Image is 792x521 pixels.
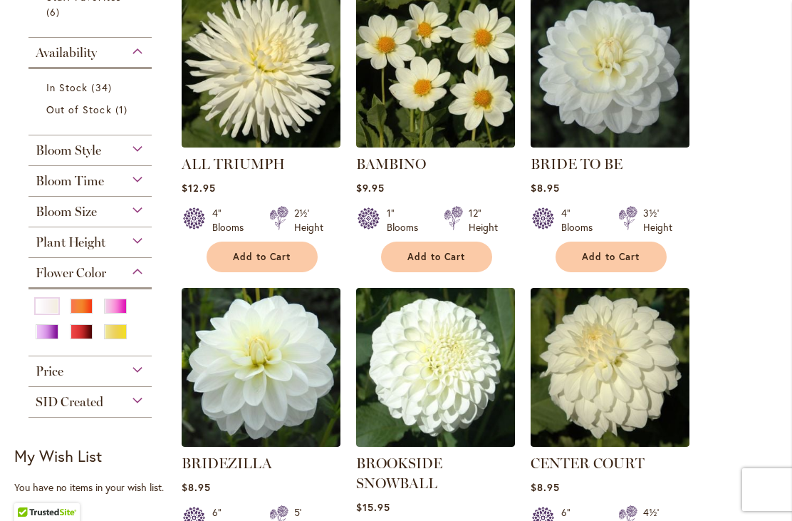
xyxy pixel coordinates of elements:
a: CENTER COURT [531,455,645,472]
a: BAMBINO [356,137,515,150]
a: BROOKSIDE SNOWBALL [356,436,515,450]
span: 6 [46,4,63,19]
a: In Stock 34 [46,80,137,95]
span: SID Created [36,394,103,410]
a: BROOKSIDE SNOWBALL [356,455,442,492]
a: BRIDE TO BE [531,155,622,172]
button: Add to Cart [381,242,492,272]
strong: My Wish List [14,445,102,466]
span: $8.95 [531,480,560,494]
span: Availability [36,45,97,61]
a: CENTER COURT [531,436,689,450]
span: In Stock [46,81,88,94]
iframe: Launch Accessibility Center [11,470,51,510]
button: Add to Cart [556,242,667,272]
span: Add to Cart [407,251,466,263]
span: Flower Color [36,265,106,281]
span: $12.95 [182,181,216,195]
a: BRIDE TO BE [531,137,689,150]
span: $8.95 [531,181,560,195]
span: $9.95 [356,181,385,195]
span: Add to Cart [582,251,640,263]
span: Add to Cart [233,251,291,263]
div: 4" Blooms [212,206,252,234]
div: 12" Height [469,206,498,234]
img: BROOKSIDE SNOWBALL [356,288,515,447]
a: ALL TRIUMPH [182,137,340,150]
a: ALL TRIUMPH [182,155,285,172]
span: Out of Stock [46,103,112,116]
span: $8.95 [182,480,211,494]
span: Bloom Size [36,204,97,220]
button: Add to Cart [207,242,318,272]
div: 3½' Height [643,206,672,234]
div: 1" Blooms [387,206,427,234]
span: 1 [115,102,131,117]
div: 2½' Height [294,206,323,234]
span: Plant Height [36,234,105,250]
div: 4" Blooms [561,206,601,234]
a: BRIDEZILLA [182,455,272,472]
span: Bloom Time [36,173,104,189]
a: Out of Stock 1 [46,102,137,117]
span: 34 [91,80,115,95]
a: BRIDEZILLA [182,436,340,450]
a: BAMBINO [356,155,426,172]
img: CENTER COURT [531,288,689,447]
div: You have no items in your wish list. [14,480,173,495]
span: $15.95 [356,500,390,514]
span: Bloom Style [36,143,101,158]
span: Price [36,363,63,379]
img: BRIDEZILLA [182,288,340,447]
